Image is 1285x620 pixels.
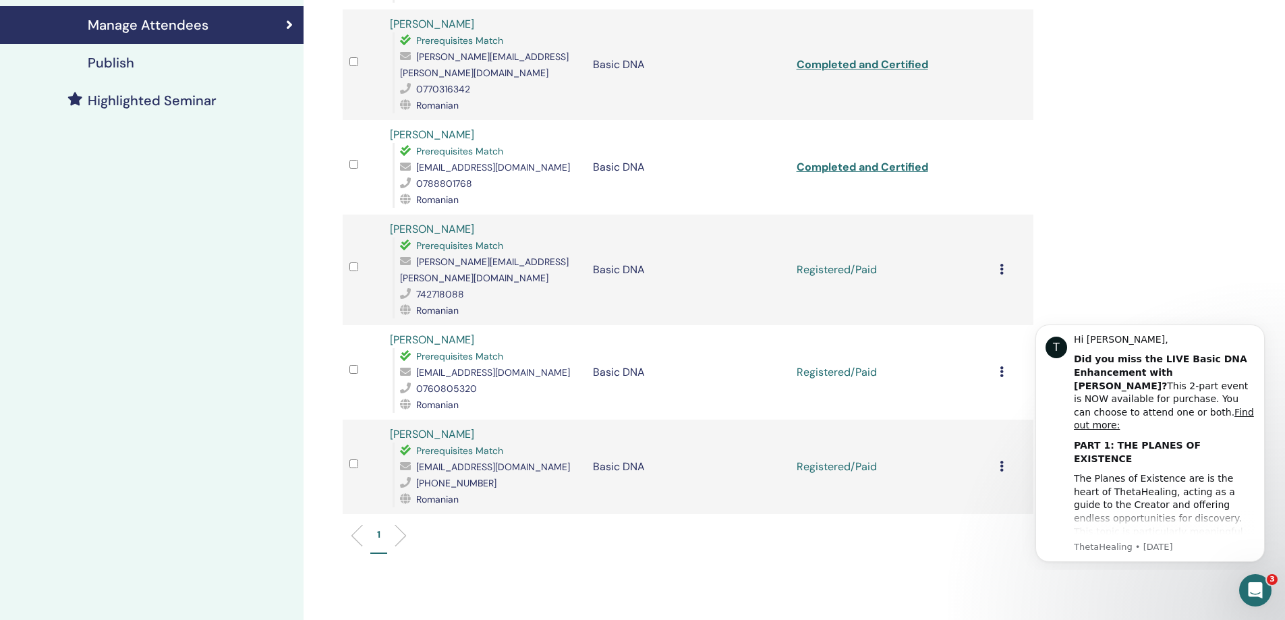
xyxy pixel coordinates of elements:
[416,99,459,111] span: Romanian
[1267,574,1278,585] span: 3
[390,128,474,142] a: [PERSON_NAME]
[400,256,569,284] span: [PERSON_NAME][EMAIL_ADDRESS][PERSON_NAME][DOMAIN_NAME]
[586,215,789,325] td: Basic DNA
[88,92,217,109] h4: Highlighted Seminar
[416,34,503,47] span: Prerequisites Match
[416,288,464,300] span: 742718088
[1015,312,1285,570] iframe: Intercom notifications message
[416,445,503,457] span: Prerequisites Match
[416,461,570,473] span: [EMAIL_ADDRESS][DOMAIN_NAME]
[377,528,380,542] p: 1
[416,83,470,95] span: 0770316342
[390,17,474,31] a: [PERSON_NAME]
[416,304,459,316] span: Romanian
[390,222,474,236] a: [PERSON_NAME]
[416,477,496,489] span: [PHONE_NUMBER]
[797,57,928,72] a: Completed and Certified
[416,161,570,173] span: [EMAIL_ADDRESS][DOMAIN_NAME]
[586,120,789,215] td: Basic DNA
[390,333,474,347] a: [PERSON_NAME]
[416,350,503,362] span: Prerequisites Match
[416,493,459,505] span: Romanian
[88,55,134,71] h4: Publish
[416,239,503,252] span: Prerequisites Match
[416,399,459,411] span: Romanian
[586,325,789,420] td: Basic DNA
[59,160,239,318] div: The Planes of Existence are is the heart of ThetaHealing, acting as a guide to the Creator and of...
[586,420,789,514] td: Basic DNA
[416,383,477,395] span: 0760805320
[586,9,789,120] td: Basic DNA
[390,427,474,441] a: [PERSON_NAME]
[416,145,503,157] span: Prerequisites Match
[416,177,472,190] span: 0788801768
[416,366,570,378] span: [EMAIL_ADDRESS][DOMAIN_NAME]
[797,160,928,174] a: Completed and Certified
[416,194,459,206] span: Romanian
[1239,574,1272,607] iframe: Intercom live chat
[59,229,239,241] p: Message from ThetaHealing, sent 4d ago
[88,17,208,33] h4: Manage Attendees
[400,51,569,79] span: [PERSON_NAME][EMAIL_ADDRESS][PERSON_NAME][DOMAIN_NAME]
